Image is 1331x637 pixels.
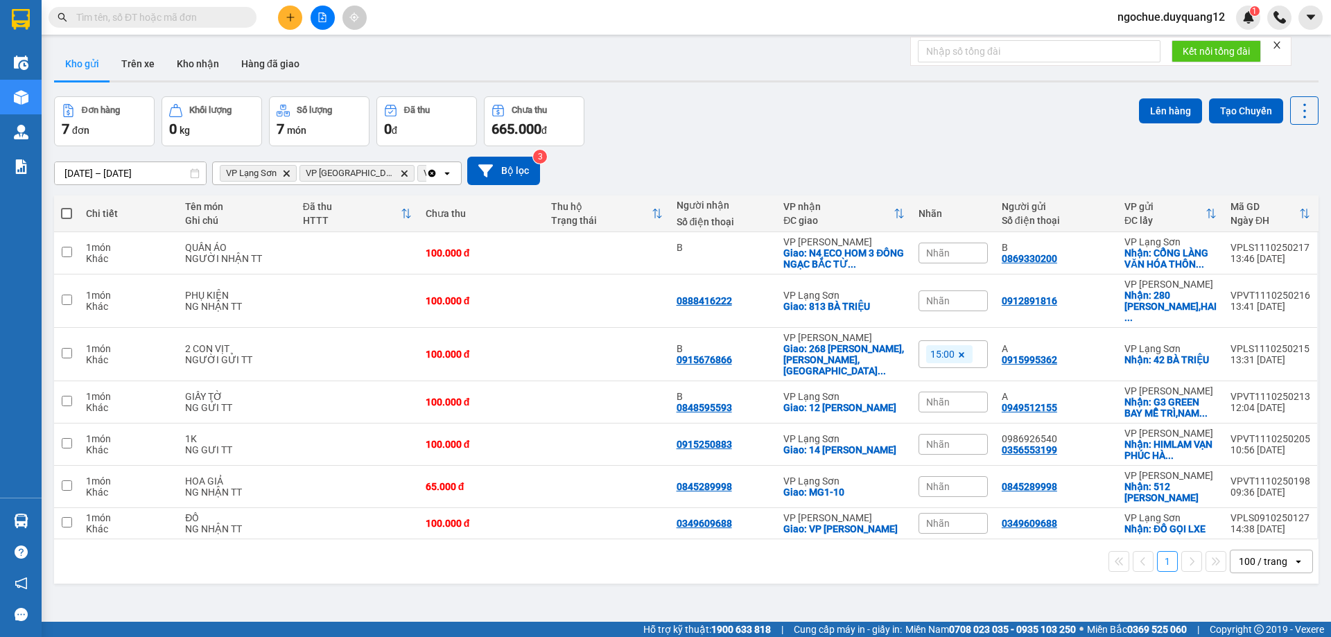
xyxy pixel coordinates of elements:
[86,290,171,301] div: 1 món
[783,512,905,523] div: VP [PERSON_NAME]
[1002,481,1057,492] div: 0845289998
[926,439,950,450] span: Nhãn
[1124,236,1217,247] div: VP Lạng Sơn
[926,396,950,408] span: Nhãn
[677,518,732,529] div: 0349609688
[278,6,302,30] button: plus
[417,165,523,182] span: VP Minh Khai, close by backspace
[1230,433,1310,444] div: VPVT1110250205
[185,487,288,498] div: NG NHẬN TT
[185,402,288,413] div: NG GỬI TT
[1002,295,1057,306] div: 0912891816
[86,242,171,253] div: 1 món
[1230,343,1310,354] div: VPLS1110250215
[1124,470,1217,481] div: VP [PERSON_NAME]
[1117,195,1224,232] th: Toggle SortBy
[12,9,30,30] img: logo-vxr
[1127,624,1187,635] strong: 0369 525 060
[1230,391,1310,402] div: VPVT1110250213
[919,208,988,219] div: Nhãn
[426,247,537,259] div: 100.000 đ
[783,247,905,270] div: Giao: N4 ECO HOM 3 ĐÔNG NGẠC BẮC TỪ LIÊM
[185,354,288,365] div: NGƯỜI GỬI TT
[55,162,206,184] input: Select a date range.
[1199,408,1208,419] span: ...
[1230,512,1310,523] div: VPLS0910250127
[110,47,166,80] button: Trên xe
[86,402,171,413] div: Khác
[86,523,171,534] div: Khác
[400,169,408,177] svg: Delete
[376,96,477,146] button: Đã thu0đ
[1239,555,1287,568] div: 100 / trang
[86,301,171,312] div: Khác
[551,215,652,226] div: Trạng thái
[1224,195,1317,232] th: Toggle SortBy
[58,12,67,22] span: search
[794,622,902,637] span: Cung cấp máy in - giấy in:
[677,481,732,492] div: 0845289998
[1124,290,1217,323] div: Nhận: 280 TRẦN KHÁT TRÂN,HAI BÀ TRƯNG,HÀ NỘI
[1124,385,1217,396] div: VP [PERSON_NAME]
[1183,44,1250,59] span: Kết nối tổng đài
[86,253,171,264] div: Khác
[306,168,394,179] span: VP Hà Nội
[1087,622,1187,637] span: Miền Bắc
[1124,512,1217,523] div: VP Lạng Sơn
[783,201,894,212] div: VP nhận
[677,354,732,365] div: 0915676866
[1230,444,1310,455] div: 10:56 [DATE]
[297,105,332,115] div: Số lượng
[1252,6,1257,16] span: 1
[677,439,732,450] div: 0915250883
[185,523,288,534] div: NG NHẬN TT
[1230,354,1310,365] div: 13:31 [DATE]
[1165,450,1174,461] span: ...
[14,514,28,528] img: warehouse-icon
[14,55,28,70] img: warehouse-icon
[1002,253,1057,264] div: 0869330200
[162,96,262,146] button: Khối lượng0kg
[349,12,359,22] span: aim
[317,12,327,22] span: file-add
[1124,428,1217,439] div: VP [PERSON_NAME]
[442,168,453,179] svg: open
[1124,279,1217,290] div: VP [PERSON_NAME]
[299,165,415,182] span: VP Hà Nội, close by backspace
[15,608,28,621] span: message
[677,216,770,227] div: Số điện thoại
[185,343,288,354] div: 2 CON VỊT
[1124,312,1133,323] span: ...
[426,396,537,408] div: 100.000 đ
[930,348,955,360] span: 15:00
[484,96,584,146] button: Chưa thu665.000đ
[54,47,110,80] button: Kho gửi
[541,125,547,136] span: đ
[185,201,288,212] div: Tên món
[342,6,367,30] button: aim
[62,121,69,137] span: 7
[303,201,401,212] div: Đã thu
[783,444,905,455] div: Giao: 14 HÙNG VƯƠNG
[1250,6,1260,16] sup: 1
[926,247,950,259] span: Nhãn
[711,624,771,635] strong: 1900 633 818
[677,242,770,253] div: B
[426,481,537,492] div: 65.000 đ
[185,433,288,444] div: 1K
[1139,98,1202,123] button: Lên hàng
[185,290,288,301] div: PHỤ KIỆN
[783,487,905,498] div: Giao: MG1-10
[226,168,277,179] span: VP Lạng Sơn
[467,157,540,185] button: Bộ lọc
[783,523,905,534] div: Giao: VP CAO BẰNG
[82,105,120,115] div: Đơn hàng
[185,253,288,264] div: NGƯỜI NHẬN TT
[1230,242,1310,253] div: VPLS1110250217
[86,444,171,455] div: Khác
[220,165,297,182] span: VP Lạng Sơn, close by backspace
[677,391,770,402] div: B
[1002,354,1057,365] div: 0915995362
[86,343,171,354] div: 1 món
[1242,11,1255,24] img: icon-new-feature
